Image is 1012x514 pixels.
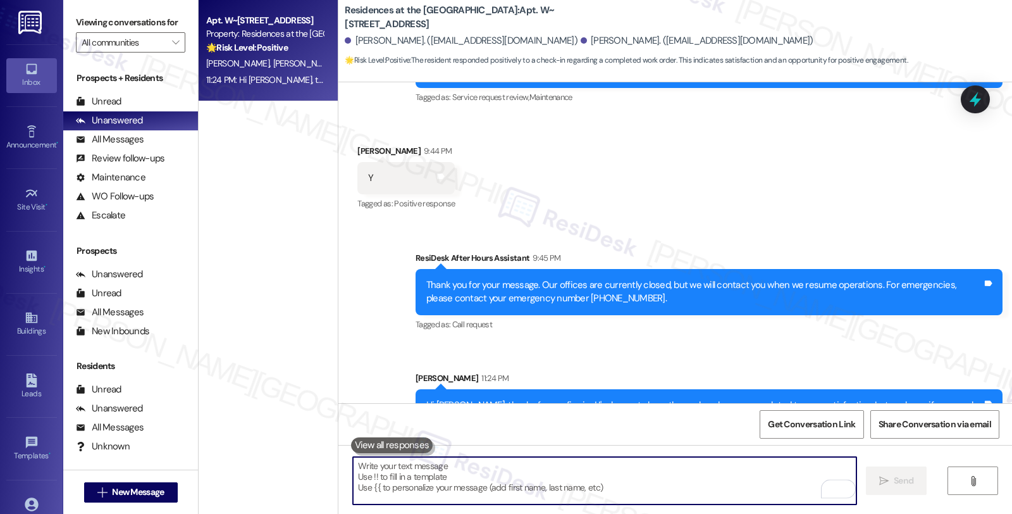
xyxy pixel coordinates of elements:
[452,319,492,330] span: Call request
[56,139,58,147] span: •
[768,418,855,431] span: Get Conversation Link
[368,172,373,185] div: Y
[63,360,198,373] div: Residents
[206,58,273,69] span: [PERSON_NAME]
[76,190,154,203] div: WO Follow-ups
[76,114,143,127] div: Unanswered
[76,421,144,434] div: All Messages
[76,383,121,396] div: Unread
[6,58,57,92] a: Inbox
[6,307,57,341] a: Buildings
[529,92,572,103] span: Maintenance
[968,476,978,486] i: 
[76,95,121,108] div: Unread
[76,440,130,453] div: Unknown
[76,133,144,146] div: All Messages
[6,432,57,466] a: Templates •
[421,144,452,158] div: 9:44 PM
[76,268,143,281] div: Unanswered
[206,14,323,27] div: Apt. W~[STREET_ADDRESS]
[76,287,121,300] div: Unread
[426,399,982,426] div: Hi [PERSON_NAME], thanks for confirming! I'm happy to hear the work order was completed to your s...
[581,34,813,47] div: [PERSON_NAME]. ([EMAIL_ADDRESS][DOMAIN_NAME])
[172,37,179,47] i: 
[345,54,908,67] span: : The resident responded positively to a check-in regarding a completed work order. This indicate...
[82,32,165,53] input: All communities
[529,251,560,265] div: 9:45 PM
[870,410,999,439] button: Share Conversation via email
[394,198,455,209] span: Positive response
[416,251,1003,269] div: ResiDesk After Hours Assistant
[206,74,793,85] div: 11:24 PM: Hi [PERSON_NAME], thanks for confirming! I'm happy to hear the work order was completed...
[63,72,198,85] div: Prospects + Residents
[206,27,323,41] div: Property: Residences at the [GEOGRAPHIC_DATA]
[76,402,143,415] div: Unanswered
[426,279,982,306] div: Thank you for your message. Our offices are currently closed, but we will contact you when we res...
[76,171,145,184] div: Maintenance
[46,201,47,210] span: •
[866,467,927,495] button: Send
[6,183,57,217] a: Site Visit •
[84,482,178,503] button: New Message
[6,245,57,279] a: Insights •
[357,194,455,213] div: Tagged as:
[97,487,107,498] i: 
[76,152,164,165] div: Review follow-ups
[76,306,144,319] div: All Messages
[416,88,1003,106] div: Tagged as:
[273,58,336,69] span: [PERSON_NAME]
[416,372,1003,389] div: [PERSON_NAME]
[206,42,288,53] strong: 🌟 Risk Level: Positive
[894,474,913,487] span: Send
[76,325,149,338] div: New Inbounds
[44,263,46,272] span: •
[345,4,598,31] b: Residences at the [GEOGRAPHIC_DATA]: Apt. W~[STREET_ADDRESS]
[345,55,410,65] strong: 🌟 Risk Level: Positive
[452,92,529,103] span: Service request review ,
[416,315,1003,334] div: Tagged as:
[18,11,44,34] img: ResiDesk Logo
[760,410,863,439] button: Get Conversation Link
[49,449,51,458] span: •
[63,244,198,258] div: Prospects
[76,209,125,222] div: Escalate
[879,476,889,486] i: 
[76,13,185,32] label: Viewing conversations for
[345,34,577,47] div: [PERSON_NAME]. ([EMAIL_ADDRESS][DOMAIN_NAME])
[6,370,57,404] a: Leads
[353,457,856,505] textarea: To enrich screen reader interactions, please activate Accessibility in Grammarly extension settings
[879,418,991,431] span: Share Conversation via email
[357,144,455,162] div: [PERSON_NAME]
[478,372,509,385] div: 11:24 PM
[112,486,164,499] span: New Message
